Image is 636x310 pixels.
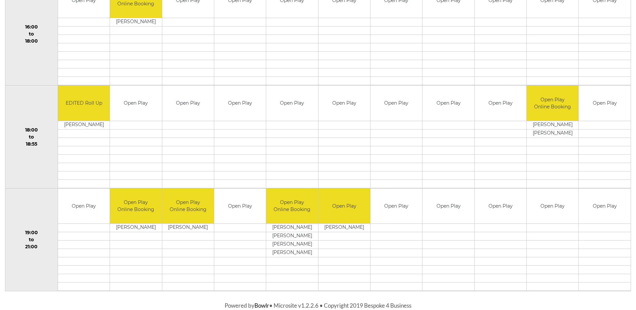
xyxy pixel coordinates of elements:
td: 19:00 to 21:00 [5,188,58,291]
td: [PERSON_NAME] [266,232,318,241]
td: EDITED Roll Up [58,86,110,121]
td: Open Play [319,86,370,121]
td: [PERSON_NAME] [266,249,318,257]
td: Open Play [370,189,422,224]
td: Open Play [110,86,162,121]
td: [PERSON_NAME] [319,224,370,232]
td: Open Play [579,189,631,224]
td: Open Play [214,189,266,224]
td: Open Play [319,189,370,224]
td: Open Play Online Booking [527,86,578,121]
td: [PERSON_NAME] [110,18,162,27]
td: Open Play [266,86,318,121]
td: Open Play [422,189,474,224]
td: Open Play [162,86,214,121]
td: [PERSON_NAME] [58,121,110,129]
td: [PERSON_NAME] [162,224,214,232]
td: Open Play Online Booking [266,189,318,224]
td: [PERSON_NAME] [110,224,162,232]
td: Open Play Online Booking [110,189,162,224]
td: Open Play [475,189,526,224]
td: [PERSON_NAME] [266,224,318,232]
td: Open Play [579,86,631,121]
td: Open Play Online Booking [162,189,214,224]
td: [PERSON_NAME] [266,241,318,249]
td: Open Play [370,86,422,121]
td: [PERSON_NAME] [527,121,578,129]
td: Open Play [214,86,266,121]
td: Open Play [58,189,110,224]
a: Bowlr [254,302,269,309]
span: Powered by • Microsite v1.2.2.6 • Copyright 2019 Bespoke 4 Business [225,302,411,309]
td: 18:00 to 18:55 [5,86,58,189]
td: [PERSON_NAME] [527,129,578,138]
td: Open Play [422,86,474,121]
td: Open Play [475,86,526,121]
td: Open Play [527,189,578,224]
